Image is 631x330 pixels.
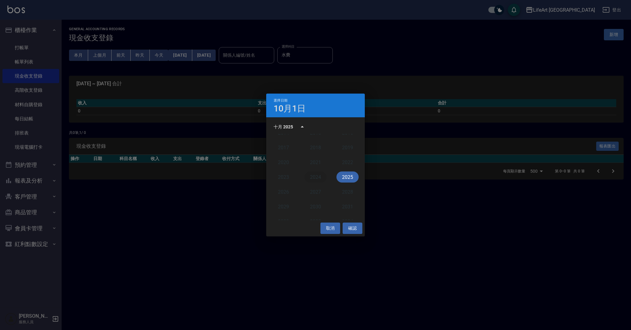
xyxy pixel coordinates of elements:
[304,186,327,197] button: 2027
[272,142,295,153] button: 2017
[336,201,359,212] button: 2031
[272,201,295,212] button: 2029
[320,223,340,234] button: 取消
[336,186,359,197] button: 2028
[336,157,359,168] button: 2022
[272,157,295,168] button: 2020
[336,142,359,153] button: 2019
[336,216,359,227] button: 2034
[295,119,310,134] button: year view is open, switch to calendar view
[304,157,327,168] button: 2021
[272,216,295,227] button: 2032
[304,216,327,227] button: 2033
[343,223,362,234] button: 確認
[304,142,327,153] button: 2018
[272,171,295,183] button: 2023
[304,171,327,183] button: 2024
[272,186,295,197] button: 2026
[336,171,359,183] button: 2025
[274,99,287,103] span: 選擇日期
[274,124,293,130] div: 十月 2025
[274,105,306,112] h4: 10月1日
[304,201,327,212] button: 2030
